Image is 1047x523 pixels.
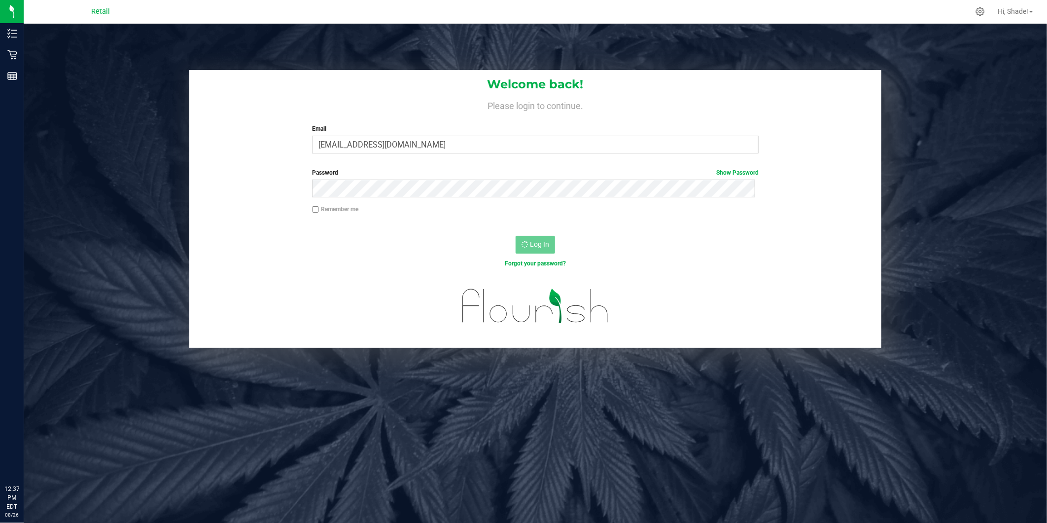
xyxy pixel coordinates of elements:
[91,7,110,16] span: Retail
[29,443,41,454] iframe: Resource center unread badge
[7,71,17,81] inline-svg: Reports
[974,7,986,16] div: Manage settings
[312,205,358,214] label: Remember me
[312,124,759,133] label: Email
[998,7,1028,15] span: Hi, Shade!
[4,511,19,519] p: 08/26
[7,50,17,60] inline-svg: Retail
[10,444,39,474] iframe: Resource center
[312,206,319,213] input: Remember me
[449,278,622,334] img: flourish_logo.svg
[189,99,881,111] h4: Please login to continue.
[516,236,555,254] button: Log In
[189,78,881,91] h1: Welcome back!
[530,240,549,248] span: Log In
[4,485,19,511] p: 12:37 PM EDT
[312,169,338,176] span: Password
[716,169,759,176] a: Show Password
[505,260,566,267] a: Forgot your password?
[7,29,17,38] inline-svg: Inventory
